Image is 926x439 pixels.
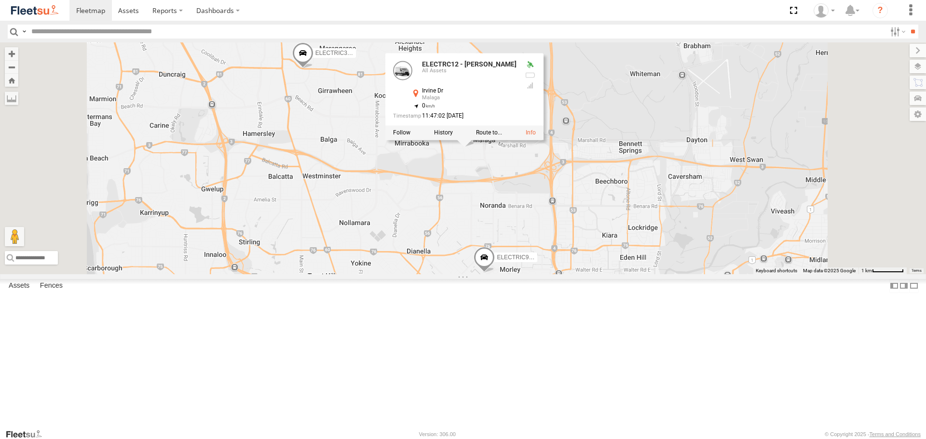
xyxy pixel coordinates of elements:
[422,88,517,94] div: Irvine Dr
[419,431,456,437] div: Version: 306.00
[5,429,50,439] a: Visit our Website
[5,60,18,74] button: Zoom out
[872,3,888,18] i: ?
[393,113,517,120] div: Date/time of location update
[899,279,909,293] label: Dock Summary Table to the Right
[5,47,18,60] button: Zoom in
[315,50,400,57] span: ELECTRIC3 - [PERSON_NAME]
[393,129,410,136] label: Realtime tracking of Asset
[10,4,60,17] img: fleetsu-logo-horizontal.svg
[886,25,907,39] label: Search Filter Options
[524,71,536,79] div: No battery health information received from this device.
[810,3,838,18] div: Wayne Betts
[422,68,517,74] div: All Assets
[858,267,907,274] button: Map Scale: 1 km per 62 pixels
[524,61,536,69] div: Valid GPS Fix
[5,227,24,246] button: Drag Pegman onto the map to open Street View
[476,129,502,136] label: Route To Location
[825,431,921,437] div: © Copyright 2025 -
[803,268,856,273] span: Map data ©2025 Google
[524,82,536,90] div: GSM Signal = 4
[910,107,926,121] label: Map Settings
[422,61,517,68] a: ELECTRC12 - [PERSON_NAME]
[4,279,34,293] label: Assets
[5,92,18,105] label: Measure
[35,279,68,293] label: Fences
[870,431,921,437] a: Terms and Conditions
[756,267,797,274] button: Keyboard shortcuts
[434,129,453,136] label: View Asset History
[526,129,536,136] a: View Asset Details
[393,61,412,80] a: View Asset Details
[5,74,18,87] button: Zoom Home
[422,103,435,109] span: 0
[861,268,872,273] span: 1 km
[20,25,28,39] label: Search Query
[497,254,581,261] span: ELECTRIC9 - [PERSON_NAME]
[912,268,922,272] a: Terms (opens in new tab)
[889,279,899,293] label: Dock Summary Table to the Left
[909,279,919,293] label: Hide Summary Table
[422,95,517,101] div: Malaga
